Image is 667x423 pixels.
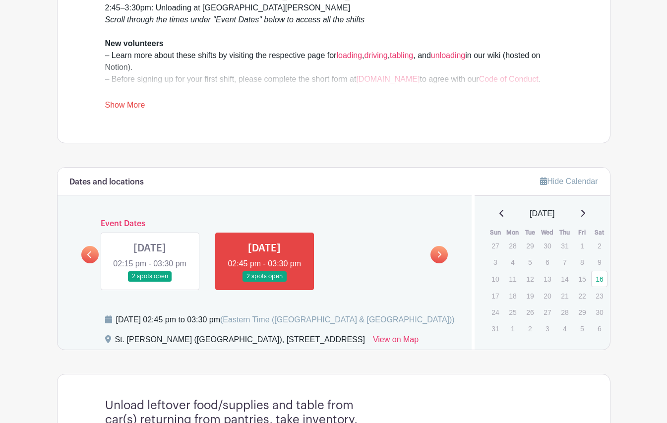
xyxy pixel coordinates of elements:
th: Thu [556,228,573,238]
a: tabling [390,51,413,60]
p: 21 [556,288,573,303]
th: Mon [504,228,521,238]
p: 25 [504,304,521,320]
th: Sun [486,228,504,238]
h6: Dates and locations [69,178,144,187]
p: 2 [591,238,607,253]
p: 13 [539,271,555,287]
p: 17 [487,288,503,303]
p: 31 [556,238,573,253]
p: 8 [574,254,590,270]
a: Slack [324,87,344,95]
p: 9 [591,254,607,270]
a: Code of Conduct [479,75,539,83]
p: 1 [574,238,590,253]
p: 1 [504,321,521,336]
p: 29 [522,238,538,253]
div: [DATE] 02:45 pm to 03:30 pm [116,314,455,326]
p: 28 [504,238,521,253]
a: loading [336,51,362,60]
p: 30 [539,238,555,253]
p: 23 [591,288,607,303]
p: 27 [487,238,503,253]
span: (Eastern Time ([GEOGRAPHIC_DATA] & [GEOGRAPHIC_DATA])) [220,315,455,324]
p: 3 [539,321,555,336]
p: 4 [504,254,521,270]
p: 15 [574,271,590,287]
p: 10 [487,271,503,287]
a: unloading [431,51,465,60]
p: 28 [556,304,573,320]
th: Sat [591,228,608,238]
p: 24 [487,304,503,320]
p: 4 [556,321,573,336]
p: 11 [504,271,521,287]
a: 16 [591,271,607,287]
p: 5 [522,254,538,270]
th: Tue [521,228,539,238]
a: [DOMAIN_NAME] [356,75,420,83]
p: 26 [522,304,538,320]
p: 29 [574,304,590,320]
strong: New volunteers [105,39,164,48]
th: Fri [573,228,591,238]
em: Scroll through the times under "Event Dates" below to access all the shifts [105,15,365,24]
p: 2 [522,321,538,336]
p: 3 [487,254,503,270]
p: 30 [591,304,607,320]
p: 19 [522,288,538,303]
p: 22 [574,288,590,303]
p: 14 [556,271,573,287]
p: 7 [556,254,573,270]
p: 31 [487,321,503,336]
p: 20 [539,288,555,303]
p: 5 [574,321,590,336]
span: [DATE] [530,208,554,220]
h6: Event Dates [99,219,431,229]
p: 12 [522,271,538,287]
a: Hide Calendar [540,177,598,185]
a: Show More [105,101,145,113]
p: 6 [539,254,555,270]
th: Wed [539,228,556,238]
div: St. [PERSON_NAME] ([GEOGRAPHIC_DATA]), [STREET_ADDRESS] [115,334,365,350]
a: View on Map [373,334,419,350]
p: 6 [591,321,607,336]
p: 27 [539,304,555,320]
p: 18 [504,288,521,303]
a: driving [364,51,388,60]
